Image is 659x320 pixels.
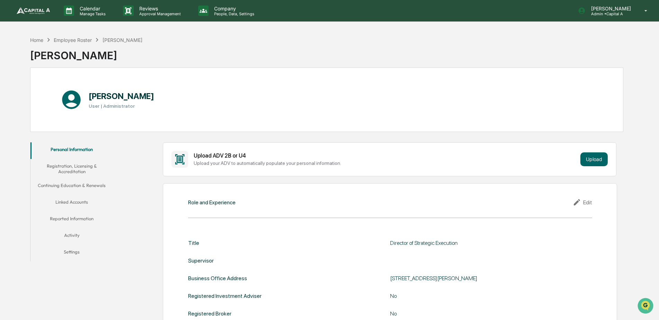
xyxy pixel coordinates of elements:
[7,15,126,26] p: How can we help?
[7,88,12,94] div: 🖐️
[580,152,608,166] button: Upload
[14,87,45,94] span: Preclearance
[586,6,634,11] p: [PERSON_NAME]
[14,100,44,107] span: Data Lookup
[134,6,184,11] p: Reviews
[134,11,184,16] p: Approval Management
[30,142,113,159] button: Personal Information
[89,91,154,101] h1: [PERSON_NAME]
[30,178,113,195] button: Continuing Education & Renewals
[30,44,142,62] div: [PERSON_NAME]
[4,85,47,97] a: 🖐️Preclearance
[30,245,113,261] button: Settings
[30,142,113,262] div: secondary tabs example
[54,37,92,43] div: Employee Roster
[50,88,56,94] div: 🗄️
[24,60,88,65] div: We're available if you need us!
[573,198,592,206] div: Edit
[637,297,656,316] iframe: Open customer support
[30,195,113,212] button: Linked Accounts
[30,159,113,179] button: Registration, Licensing & Accreditation
[194,152,577,159] div: Upload ADV 2B or U4
[30,37,43,43] div: Home
[69,117,84,123] span: Pylon
[188,257,214,264] div: Supervisor
[188,199,236,206] div: Role and Experience
[7,53,19,65] img: 1746055101610-c473b297-6a78-478c-a979-82029cc54cd1
[188,240,199,246] div: Title
[57,87,86,94] span: Attestations
[7,101,12,107] div: 🔎
[209,6,258,11] p: Company
[188,310,231,317] div: Registered Broker
[188,293,262,299] div: Registered Investment Adviser
[586,11,634,16] p: Admin • Capital A
[390,310,563,317] div: No
[390,275,563,282] div: [STREET_ADDRESS][PERSON_NAME]
[209,11,258,16] p: People, Data, Settings
[17,7,50,14] img: logo
[89,103,154,109] h3: User | Administrator
[74,6,109,11] p: Calendar
[118,55,126,63] button: Start new chat
[103,37,142,43] div: [PERSON_NAME]
[4,98,46,110] a: 🔎Data Lookup
[194,160,577,166] div: Upload your ADV to automatically populate your personal information.
[49,117,84,123] a: Powered byPylon
[47,85,89,97] a: 🗄️Attestations
[390,240,563,246] div: Director of Strategic Execution
[74,11,109,16] p: Manage Tasks
[24,53,114,60] div: Start new chat
[30,228,113,245] button: Activity
[390,293,563,299] div: No
[30,212,113,228] button: Reported Information
[188,275,247,282] div: Business Office Address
